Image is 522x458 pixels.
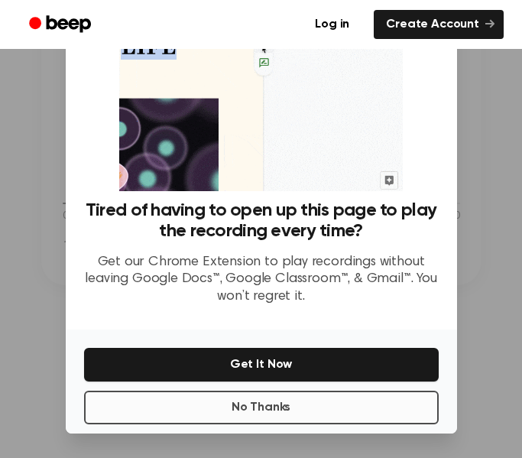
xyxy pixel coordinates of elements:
button: Get It Now [84,348,439,382]
p: Get our Chrome Extension to play recordings without leaving Google Docs™, Google Classroom™, & Gm... [84,254,439,306]
h3: Tired of having to open up this page to play the recording every time? [84,200,439,242]
a: Create Account [374,10,504,39]
a: Beep [18,10,105,40]
a: Log in [300,7,365,42]
button: No Thanks [84,391,439,424]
